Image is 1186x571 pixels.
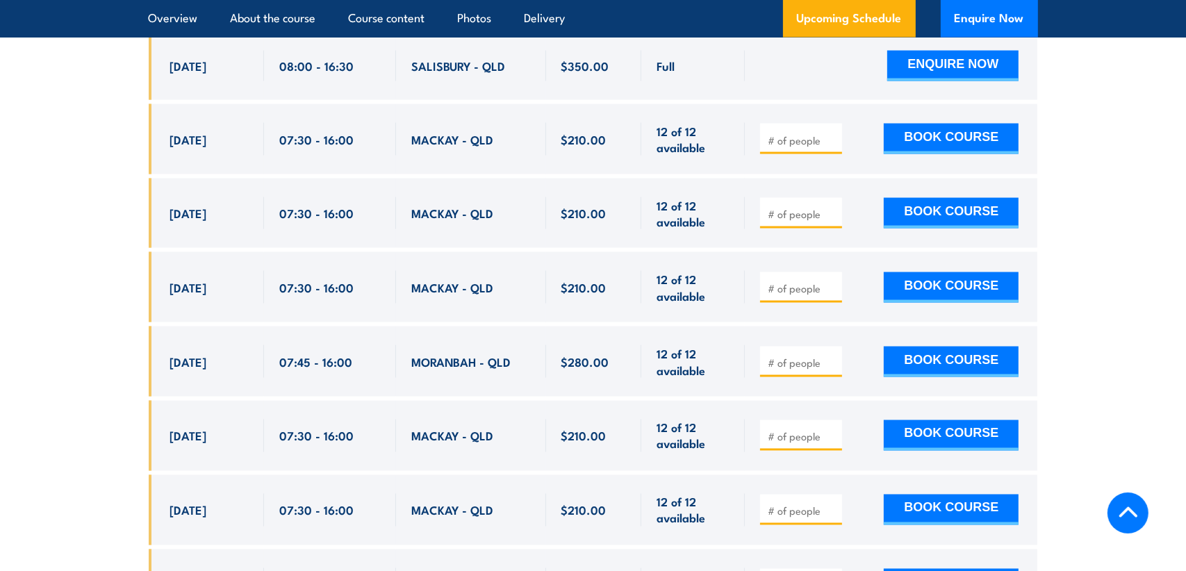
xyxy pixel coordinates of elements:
span: MACKAY - QLD [411,205,494,221]
span: $210.00 [561,131,607,147]
input: # of people [768,133,837,147]
span: [DATE] [170,502,207,518]
span: 07:30 - 16:00 [279,131,354,147]
span: [DATE] [170,205,207,221]
button: BOOK COURSE [884,124,1019,154]
span: 12 of 12 available [657,197,730,230]
button: BOOK COURSE [884,420,1019,451]
button: BOOK COURSE [884,495,1019,525]
span: [DATE] [170,131,207,147]
span: 12 of 12 available [657,271,730,304]
span: $210.00 [561,205,607,221]
span: 12 of 12 available [657,420,730,452]
button: BOOK COURSE [884,272,1019,303]
span: 12 of 12 available [657,345,730,378]
button: ENQUIRE NOW [887,51,1019,81]
input: # of people [768,281,837,295]
span: [DATE] [170,279,207,295]
span: MACKAY - QLD [411,428,494,444]
span: 07:30 - 16:00 [279,428,354,444]
span: MORANBAH - QLD [411,354,511,370]
span: 08:00 - 16:30 [279,58,354,74]
span: 07:30 - 16:00 [279,279,354,295]
span: [DATE] [170,428,207,444]
button: BOOK COURSE [884,198,1019,229]
input: # of people [768,207,837,221]
span: 07:30 - 16:00 [279,502,354,518]
span: 07:45 - 16:00 [279,354,352,370]
span: 07:30 - 16:00 [279,205,354,221]
span: [DATE] [170,354,207,370]
span: [DATE] [170,58,207,74]
span: Full [657,58,675,74]
span: $210.00 [561,279,607,295]
input: # of people [768,504,837,518]
span: 12 of 12 available [657,494,730,527]
button: BOOK COURSE [884,347,1019,377]
span: $210.00 [561,502,607,518]
span: 12 of 12 available [657,123,730,156]
span: MACKAY - QLD [411,502,494,518]
span: $280.00 [561,354,609,370]
span: SALISBURY - QLD [411,58,506,74]
span: MACKAY - QLD [411,131,494,147]
input: # of people [768,356,837,370]
span: $350.00 [561,58,609,74]
span: MACKAY - QLD [411,279,494,295]
input: # of people [768,430,837,444]
span: $210.00 [561,428,607,444]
